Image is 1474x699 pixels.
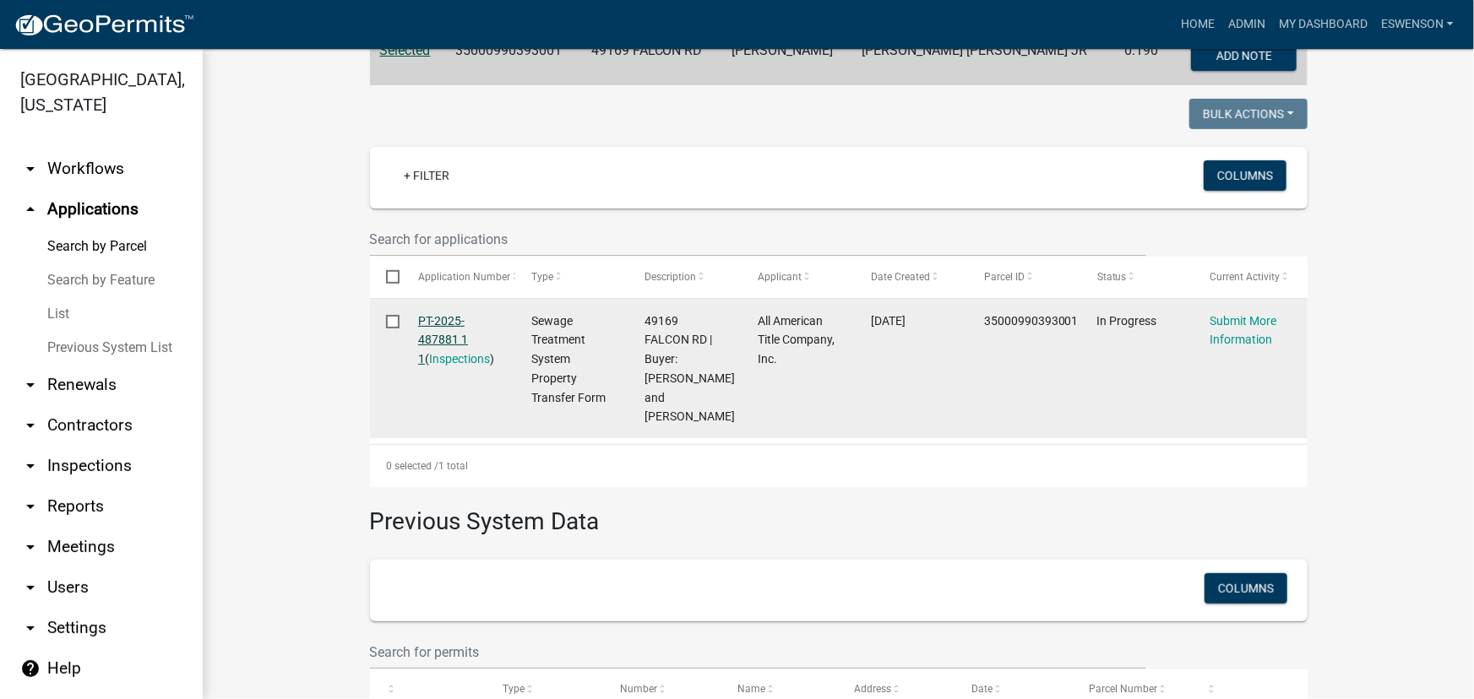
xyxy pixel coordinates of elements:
[380,42,431,58] a: Selected
[855,683,892,695] span: Address
[370,487,1308,539] h3: Previous System Data
[1374,8,1460,41] a: eswenson
[370,445,1308,487] div: 1 total
[1194,257,1308,297] datatable-header-cell: Current Activity
[1089,683,1157,695] span: Parcel Number
[386,460,438,472] span: 0 selected /
[984,314,1079,328] span: 35000990393001
[1097,271,1127,283] span: Status
[20,415,41,436] i: arrow_drop_down
[20,577,41,598] i: arrow_drop_down
[742,257,855,297] datatable-header-cell: Applicant
[20,618,41,638] i: arrow_drop_down
[1205,573,1287,604] button: Columns
[968,257,1081,297] datatable-header-cell: Parcel ID
[852,30,1115,86] td: [PERSON_NAME] [PERSON_NAME] JR
[581,30,722,86] td: 49169 FALCON RD
[429,352,490,366] a: Inspections
[855,257,968,297] datatable-header-cell: Date Created
[20,199,41,219] i: arrow_drop_up
[971,683,993,695] span: Date
[871,314,906,328] span: 10/03/2025
[20,159,41,179] i: arrow_drop_down
[531,271,553,283] span: Type
[1272,8,1374,41] a: My Dashboard
[620,683,657,695] span: Number
[370,635,1147,669] input: Search for permits
[645,271,696,283] span: Description
[1115,30,1172,86] td: 0.190
[1191,41,1297,71] button: Add Note
[758,314,835,366] span: All American Title Company, Inc.
[1174,8,1221,41] a: Home
[402,257,515,297] datatable-header-cell: Application Number
[628,257,742,297] datatable-header-cell: Description
[1221,8,1272,41] a: Admin
[1081,257,1194,297] datatable-header-cell: Status
[984,271,1025,283] span: Parcel ID
[418,314,468,366] a: PT-2025-487881 1 1
[370,257,402,297] datatable-header-cell: Select
[20,375,41,395] i: arrow_drop_down
[1210,271,1281,283] span: Current Activity
[758,271,802,283] span: Applicant
[722,30,852,86] td: [PERSON_NAME]
[1216,49,1272,62] span: Add Note
[531,314,606,404] span: Sewage Treatment System Property Transfer Form
[418,312,499,369] div: ( )
[737,683,765,695] span: Name
[370,222,1147,257] input: Search for applications
[871,271,930,283] span: Date Created
[1204,160,1286,191] button: Columns
[515,257,628,297] datatable-header-cell: Type
[1189,99,1308,129] button: Bulk Actions
[20,537,41,557] i: arrow_drop_down
[1097,314,1157,328] span: In Progress
[645,314,735,424] span: 49169 FALCON RD | Buyer: Gregory A Larson and Sherry A Larson
[390,160,463,191] a: + Filter
[445,30,580,86] td: 35000990393001
[503,683,525,695] span: Type
[1210,314,1277,347] a: Submit More Information
[20,658,41,679] i: help
[20,496,41,517] i: arrow_drop_down
[418,271,510,283] span: Application Number
[20,456,41,476] i: arrow_drop_down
